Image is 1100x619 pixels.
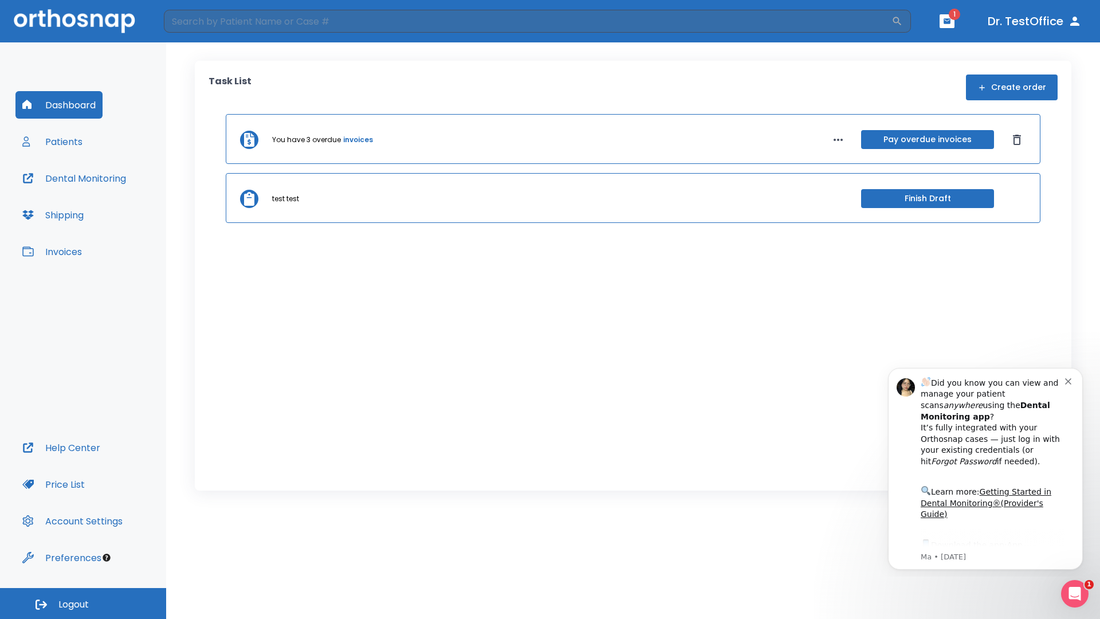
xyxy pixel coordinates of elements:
[15,434,107,461] button: Help Center
[1008,131,1026,149] button: Dismiss
[101,553,112,563] div: Tooltip anchor
[1085,580,1094,589] span: 1
[1061,580,1089,608] iframe: Intercom live chat
[194,18,203,27] button: Dismiss notification
[15,201,91,229] button: Shipping
[58,598,89,611] span: Logout
[14,9,135,33] img: Orthosnap
[209,75,252,100] p: Task List
[15,91,103,119] button: Dashboard
[15,164,133,192] button: Dental Monitoring
[861,189,994,208] button: Finish Draft
[871,358,1100,577] iframe: Intercom notifications message
[15,238,89,265] button: Invoices
[949,9,960,20] span: 1
[272,194,299,204] p: test test
[966,75,1058,100] button: Create order
[50,180,194,238] div: Download the app: | ​ Let us know if you need help getting started!
[343,135,373,145] a: invoices
[15,544,108,571] button: Preferences
[50,183,152,203] a: App Store
[15,507,129,535] button: Account Settings
[15,128,89,155] button: Patients
[272,135,341,145] p: You have 3 overdue
[861,130,994,149] button: Pay overdue invoices
[164,10,891,33] input: Search by Patient Name or Case #
[50,194,194,205] p: Message from Ma, sent 7w ago
[15,471,92,498] button: Price List
[983,11,1086,32] button: Dr. TestOffice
